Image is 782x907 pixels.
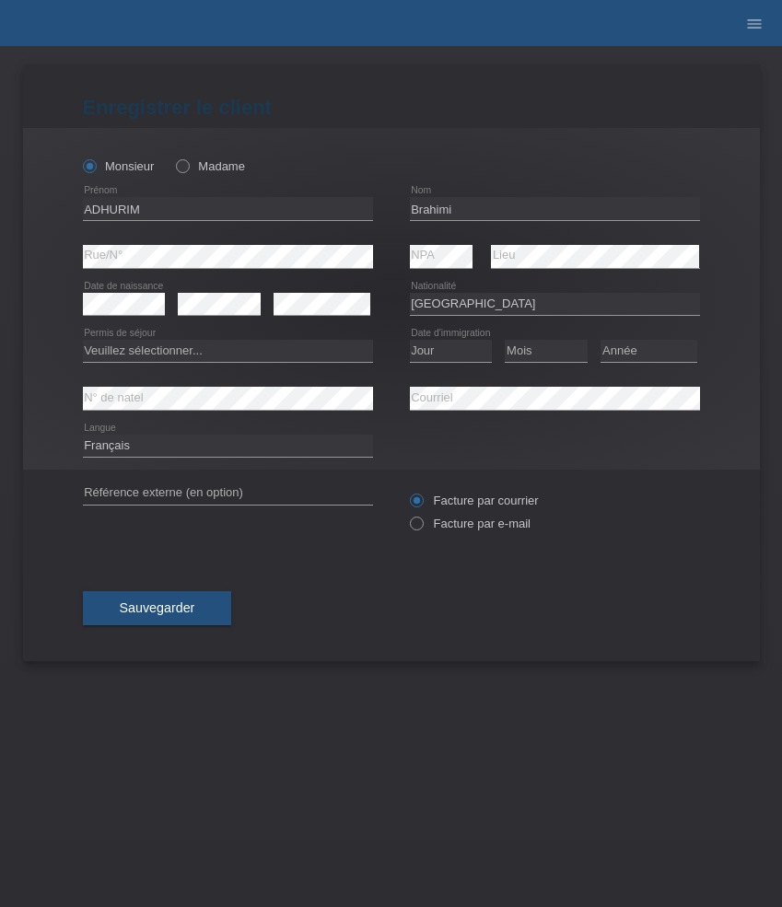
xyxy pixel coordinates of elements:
span: Sauvegarder [120,600,195,615]
h1: Enregistrer le client [83,96,700,119]
label: Facture par e-mail [410,517,531,530]
label: Facture par courrier [410,494,539,507]
input: Facture par e-mail [410,517,422,540]
label: Madame [176,159,245,173]
label: Monsieur [83,159,155,173]
input: Monsieur [83,159,95,171]
input: Facture par courrier [410,494,422,517]
a: menu [736,17,773,29]
button: Sauvegarder [83,591,232,626]
input: Madame [176,159,188,171]
i: menu [745,15,764,33]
